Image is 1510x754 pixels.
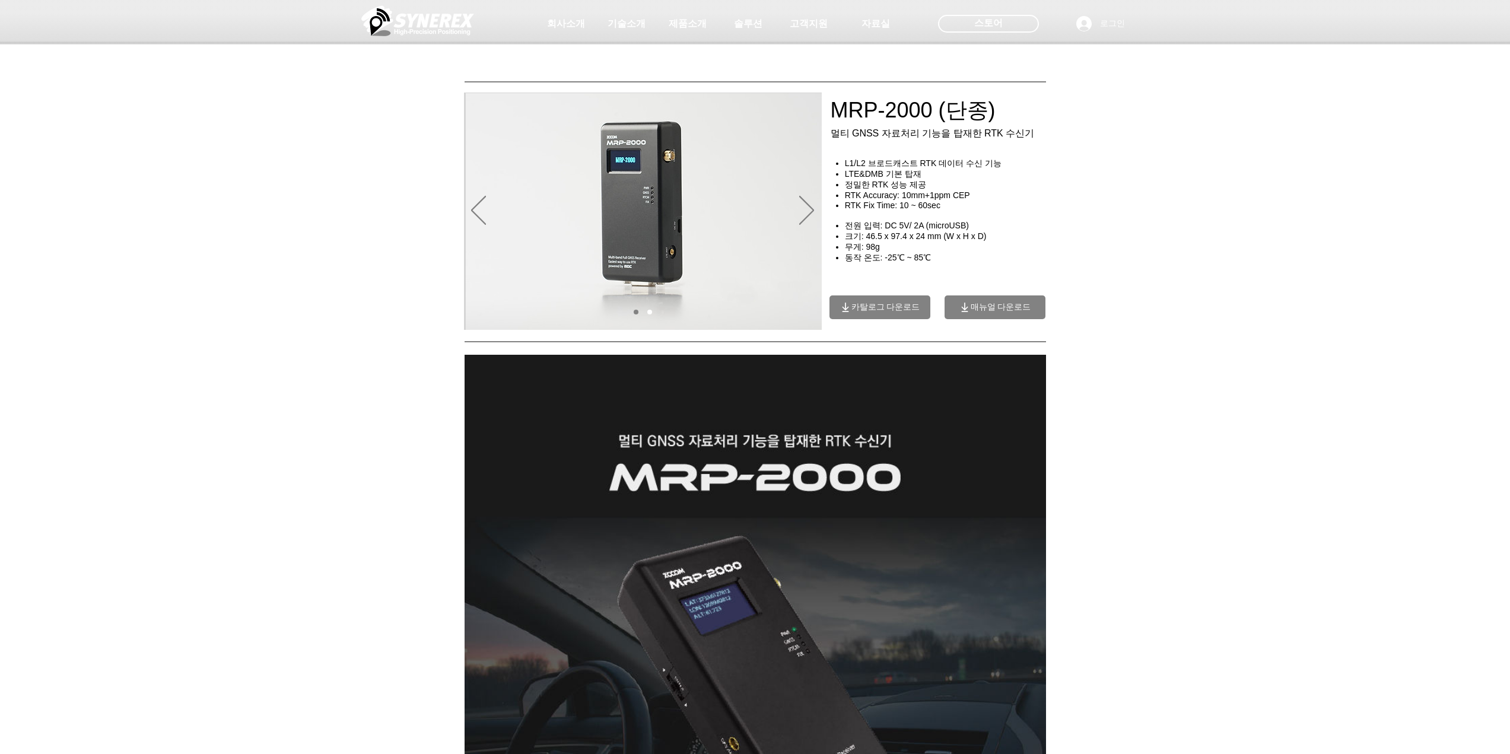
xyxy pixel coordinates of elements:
[862,18,890,30] span: 자료실
[845,221,969,230] span: 전원 입력: DC 5V/ 2A (microUSB)
[608,18,646,30] span: 기술소개
[799,196,814,227] button: 다음
[669,18,707,30] span: 제품소개
[719,12,778,36] a: 솔루션
[829,295,930,319] a: 카탈로그 다운로드
[466,93,822,330] img: MRP2000_perspective_lcd.jpg
[536,12,596,36] a: 회사소개
[851,302,920,313] span: 카탈로그 다운로드
[647,310,652,314] a: 02
[658,12,717,36] a: 제품소개
[845,201,940,210] span: RTK Fix Time: 10 ~ 60sec
[1068,12,1133,35] button: 로그인
[634,310,638,314] a: 01
[938,15,1039,33] div: 스토어
[361,3,474,39] img: 씨너렉스_White_simbol_대지 1.png
[779,12,838,36] a: 고객지원
[845,190,970,200] span: RTK Accuracy: 10mm+1ppm CEP
[547,18,585,30] span: 회사소개
[945,295,1045,319] a: 매뉴얼 다운로드
[790,18,828,30] span: 고객지원
[846,12,905,36] a: 자료실
[845,180,926,189] span: 정밀한 RTK 성능 제공
[845,253,931,262] span: 동작 온도: -25℃ ~ 85℃
[1096,18,1129,30] span: 로그인
[974,17,1003,30] span: 스토어
[471,196,486,227] button: 이전
[597,12,656,36] a: 기술소개
[845,242,880,252] span: 무게: 98g
[971,302,1031,313] span: 매뉴얼 다운로드
[845,231,987,241] span: 크기: 46.5 x 97.4 x 24 mm (W x H x D)
[629,310,656,314] nav: 슬라이드
[734,18,762,30] span: 솔루션
[464,93,822,330] div: 슬라이드쇼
